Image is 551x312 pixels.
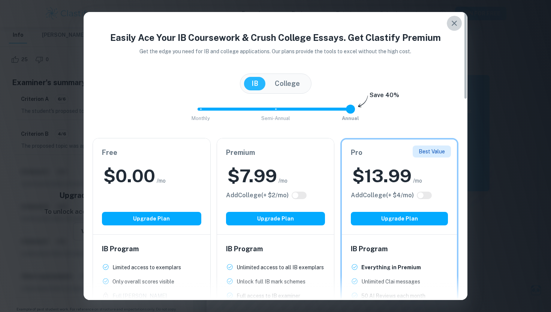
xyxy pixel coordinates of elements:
[226,147,325,158] h6: Premium
[226,244,325,254] h6: IB Program
[351,191,414,200] h6: Click to see all the additional College features.
[112,263,181,271] p: Limited access to exemplars
[351,244,448,254] h6: IB Program
[413,177,422,185] span: /mo
[361,263,421,271] p: Everything in Premium
[352,164,412,188] h2: $ 13.99
[351,212,448,225] button: Upgrade Plan
[261,115,290,121] span: Semi-Annual
[237,263,324,271] p: Unlimited access to all IB exemplars
[351,147,448,158] h6: Pro
[228,164,277,188] h2: $ 7.99
[267,77,307,90] button: College
[358,95,368,108] img: subscription-arrow.svg
[226,191,289,200] h6: Click to see all the additional College features.
[226,212,325,225] button: Upgrade Plan
[278,177,287,185] span: /mo
[244,77,266,90] button: IB
[370,91,399,103] h6: Save 40%
[129,47,422,55] p: Get the edge you need for IB and college applications. Our plans provide the tools to excel witho...
[93,31,458,44] h4: Easily Ace Your IB Coursework & Crush College Essays. Get Clastify Premium
[102,147,201,158] h6: Free
[192,115,210,121] span: Monthly
[157,177,166,185] span: /mo
[102,244,201,254] h6: IB Program
[342,115,359,121] span: Annual
[102,212,201,225] button: Upgrade Plan
[103,164,155,188] h2: $ 0.00
[419,147,445,156] p: Best Value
